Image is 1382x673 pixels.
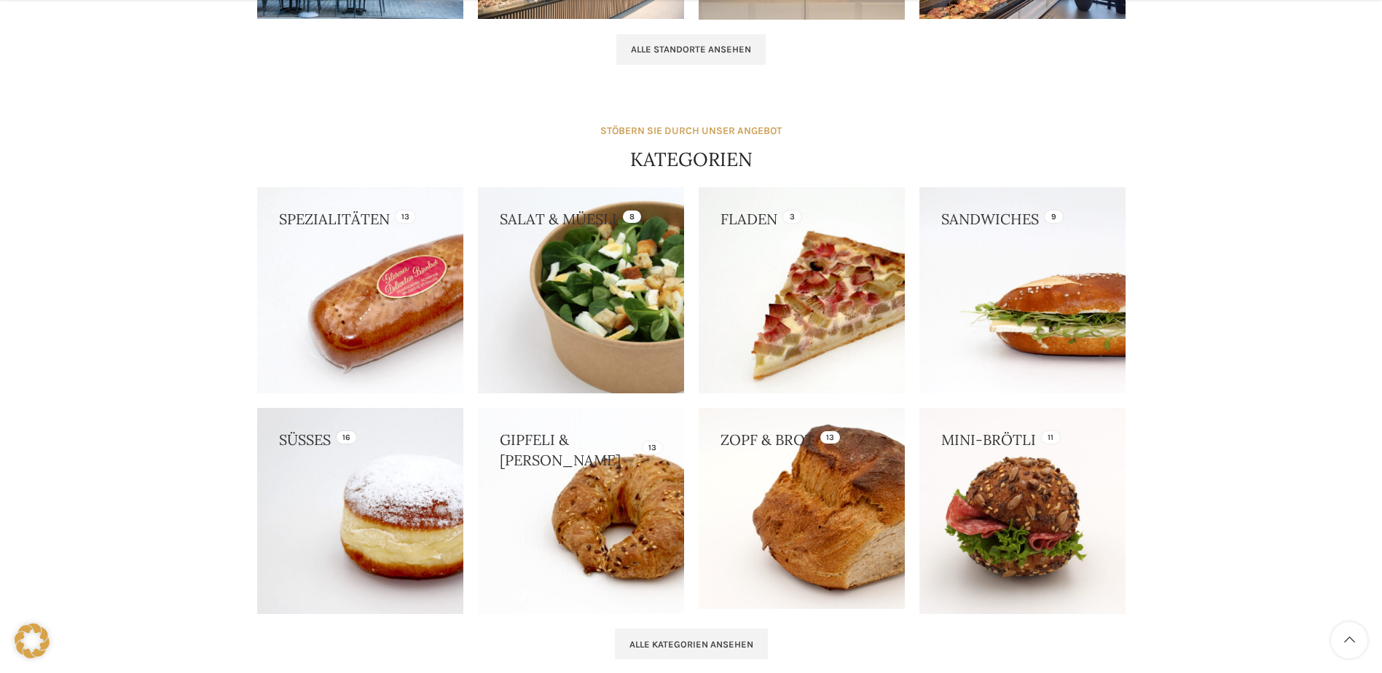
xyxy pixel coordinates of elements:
a: Alle Standorte ansehen [616,34,766,65]
span: Alle Kategorien ansehen [629,639,753,650]
a: Scroll to top button [1331,622,1367,658]
div: STÖBERN SIE DURCH UNSER ANGEBOT [600,123,782,139]
span: Alle Standorte ansehen [631,44,751,55]
h4: KATEGORIEN [630,146,753,173]
a: Alle Kategorien ansehen [615,629,768,659]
